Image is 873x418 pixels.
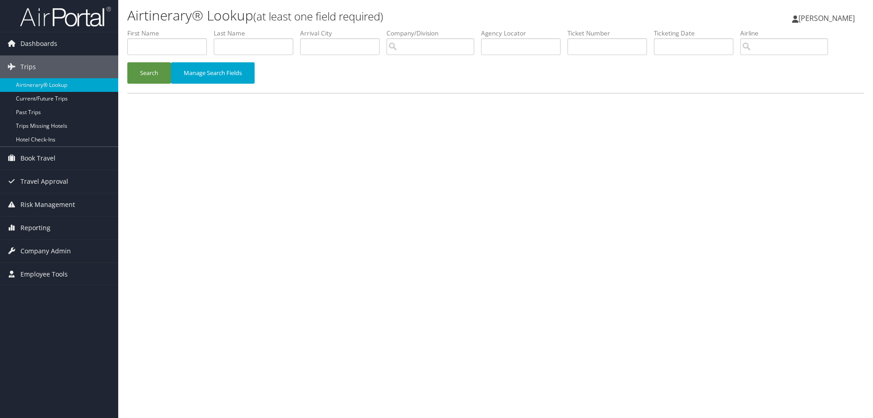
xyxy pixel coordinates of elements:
[654,29,740,38] label: Ticketing Date
[740,29,835,38] label: Airline
[171,62,255,84] button: Manage Search Fields
[20,217,50,239] span: Reporting
[20,147,55,170] span: Book Travel
[300,29,386,38] label: Arrival City
[20,55,36,78] span: Trips
[20,193,75,216] span: Risk Management
[792,5,864,32] a: [PERSON_NAME]
[386,29,481,38] label: Company/Division
[20,6,111,27] img: airportal-logo.png
[20,32,57,55] span: Dashboards
[214,29,300,38] label: Last Name
[127,29,214,38] label: First Name
[567,29,654,38] label: Ticket Number
[20,263,68,286] span: Employee Tools
[20,240,71,262] span: Company Admin
[20,170,68,193] span: Travel Approval
[127,6,618,25] h1: Airtinerary® Lookup
[253,9,383,24] small: (at least one field required)
[481,29,567,38] label: Agency Locator
[798,13,855,23] span: [PERSON_NAME]
[127,62,171,84] button: Search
